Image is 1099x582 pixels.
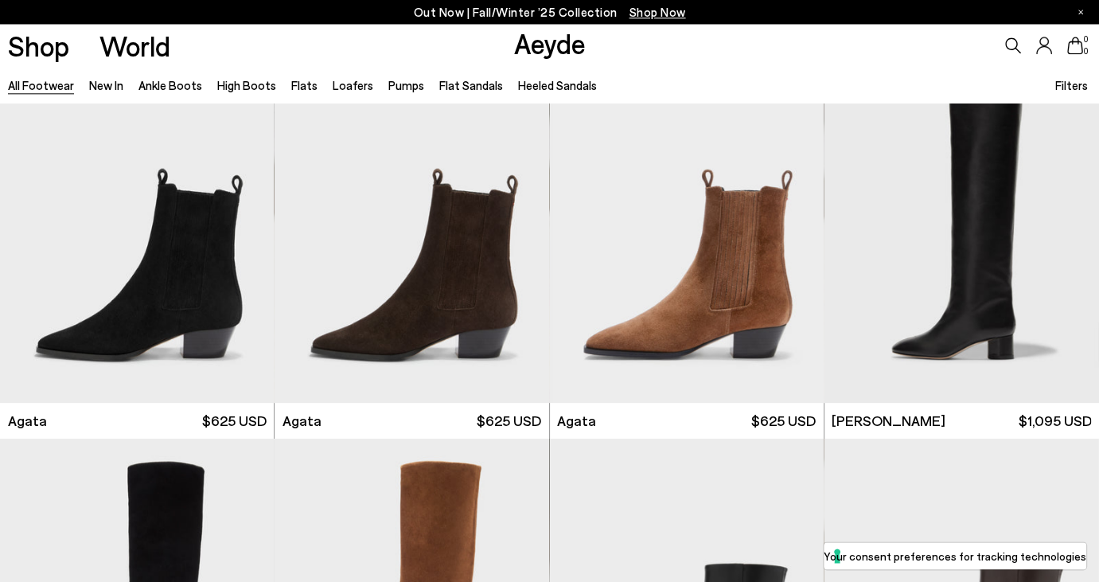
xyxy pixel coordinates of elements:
[477,411,541,431] span: $625 USD
[291,78,318,92] a: Flats
[550,58,824,403] img: Agata Suede Ankle Boots
[557,411,596,431] span: Agata
[89,78,123,92] a: New In
[518,78,597,92] a: Heeled Sandals
[217,78,276,92] a: High Boots
[1055,78,1088,92] span: Filters
[824,542,1086,569] button: Your consent preferences for tracking technologies
[1018,411,1091,431] span: $1,095 USD
[99,32,170,60] a: World
[824,548,1086,564] label: Your consent preferences for tracking technologies
[275,403,548,439] a: Agata $625 USD
[513,26,585,60] a: Aeyde
[832,411,945,431] span: [PERSON_NAME]
[550,403,824,439] a: Agata $625 USD
[414,2,686,22] p: Out Now | Fall/Winter ’25 Collection
[283,411,322,431] span: Agata
[824,58,1099,403] div: 1 / 6
[751,411,816,431] span: $625 USD
[1067,37,1083,54] a: 0 0
[824,403,1099,439] a: [PERSON_NAME] $1,095 USD
[275,58,548,403] img: Agata Suede Ankle Boots
[439,78,503,92] a: Flat Sandals
[333,78,373,92] a: Loafers
[8,32,69,60] a: Shop
[629,5,686,19] span: Navigate to /collections/new-in
[824,58,1099,403] a: 6 / 6 1 / 6 2 / 6 3 / 6 4 / 6 5 / 6 6 / 6 1 / 6 Next slide Previous slide
[824,58,1099,403] img: Willa Leather Over-Knee Boots
[8,78,74,92] a: All Footwear
[8,411,47,431] span: Agata
[138,78,202,92] a: Ankle Boots
[1083,41,1091,50] span: 0 0
[388,78,424,92] a: Pumps
[202,411,267,431] span: $625 USD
